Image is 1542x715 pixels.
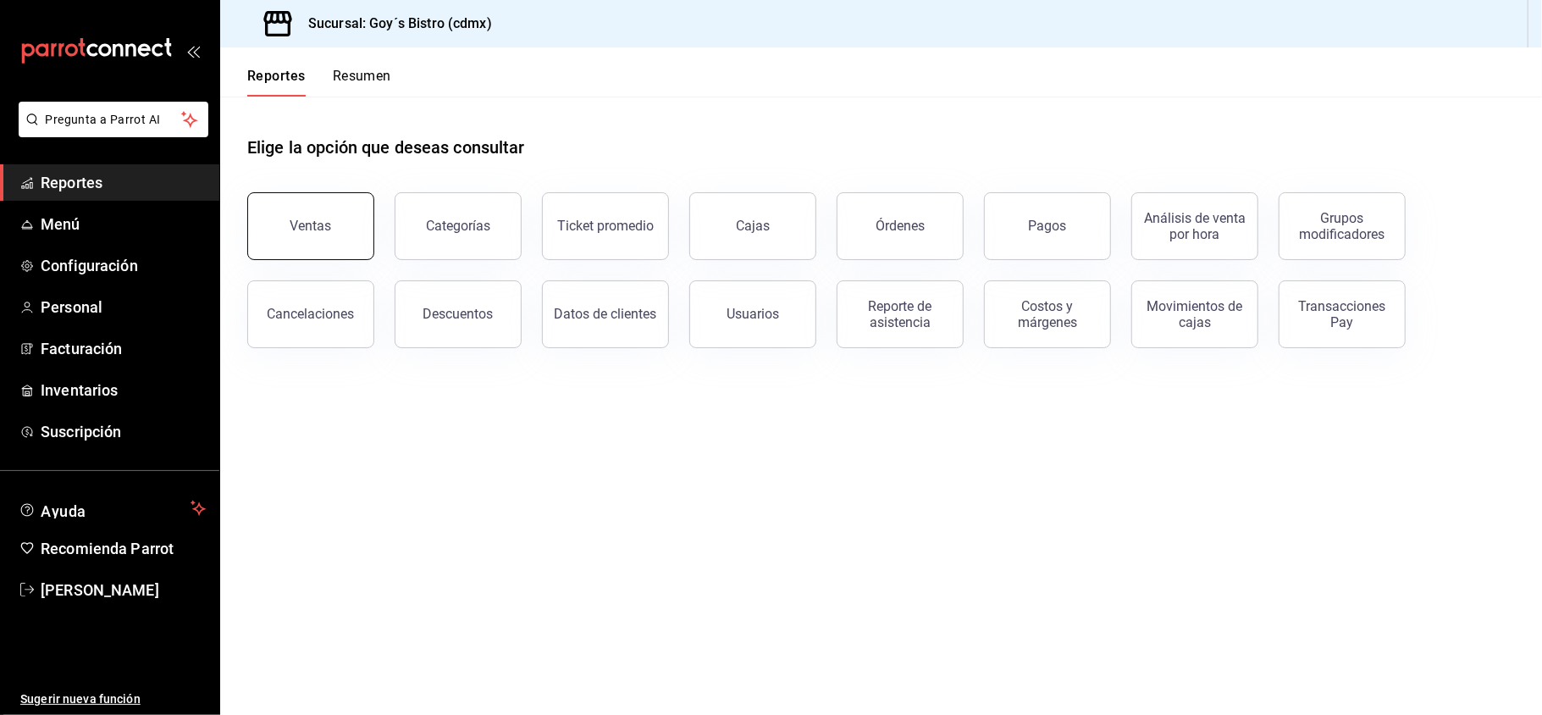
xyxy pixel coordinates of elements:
[19,102,208,137] button: Pregunta a Parrot AI
[542,192,669,260] button: Ticket promedio
[333,68,391,97] button: Resumen
[247,135,525,160] h1: Elige la opción que deseas consultar
[1279,192,1406,260] button: Grupos modificadores
[395,192,522,260] button: Categorías
[837,280,964,348] button: Reporte de asistencia
[689,280,816,348] button: Usuarios
[41,537,206,560] span: Recomienda Parrot
[247,192,374,260] button: Ventas
[727,306,779,322] div: Usuarios
[295,14,492,34] h3: Sucursal: Goy´s Bistro (cdmx)
[1290,210,1395,242] div: Grupos modificadores
[247,68,306,97] button: Reportes
[46,111,182,129] span: Pregunta a Parrot AI
[995,298,1100,330] div: Costos y márgenes
[555,306,657,322] div: Datos de clientes
[1142,298,1247,330] div: Movimientos de cajas
[1279,280,1406,348] button: Transacciones Pay
[876,218,925,234] div: Órdenes
[423,306,494,322] div: Descuentos
[1290,298,1395,330] div: Transacciones Pay
[1029,218,1067,234] div: Pagos
[41,498,184,518] span: Ayuda
[247,68,391,97] div: navigation tabs
[41,420,206,443] span: Suscripción
[984,192,1111,260] button: Pagos
[984,280,1111,348] button: Costos y márgenes
[41,296,206,319] span: Personal
[41,171,206,194] span: Reportes
[837,192,964,260] button: Órdenes
[268,306,355,322] div: Cancelaciones
[186,44,200,58] button: open_drawer_menu
[12,123,208,141] a: Pregunta a Parrot AI
[542,280,669,348] button: Datos de clientes
[41,254,206,277] span: Configuración
[41,379,206,402] span: Inventarios
[1142,210,1247,242] div: Análisis de venta por hora
[20,690,206,708] span: Sugerir nueva función
[395,280,522,348] button: Descuentos
[290,218,332,234] div: Ventas
[41,213,206,236] span: Menú
[247,280,374,348] button: Cancelaciones
[1131,192,1258,260] button: Análisis de venta por hora
[557,218,654,234] div: Ticket promedio
[41,337,206,360] span: Facturación
[1131,280,1258,348] button: Movimientos de cajas
[426,218,490,234] div: Categorías
[848,298,953,330] div: Reporte de asistencia
[689,192,816,260] button: Cajas
[736,218,770,234] div: Cajas
[41,579,206,601] span: [PERSON_NAME]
